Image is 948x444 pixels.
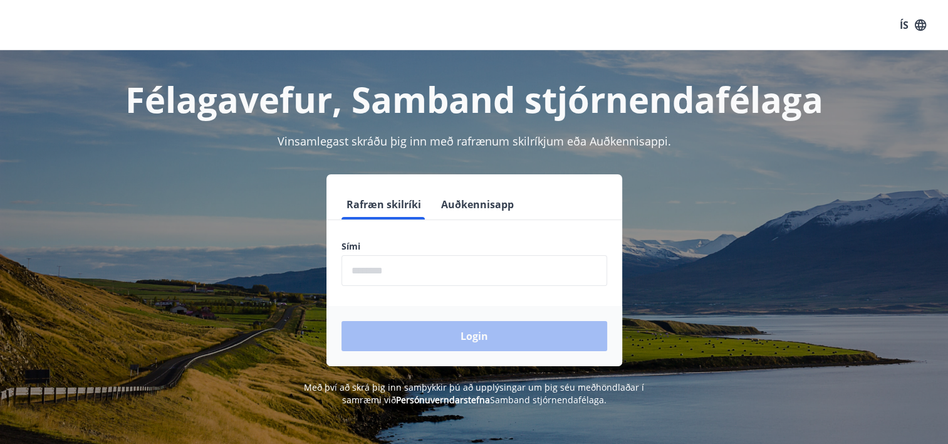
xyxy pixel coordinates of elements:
[396,394,490,406] a: Persónuverndarstefna
[341,240,607,253] label: Sími
[893,14,933,36] button: ÍS
[341,189,426,219] button: Rafræn skilríki
[304,381,644,406] span: Með því að skrá þig inn samþykkir þú að upplýsingar um þig séu meðhöndlaðar í samræmi við Samband...
[38,75,910,123] h1: Félagavefur, Samband stjórnendafélaga
[278,134,671,149] span: Vinsamlegast skráðu þig inn með rafrænum skilríkjum eða Auðkennisappi.
[436,189,519,219] button: Auðkennisapp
